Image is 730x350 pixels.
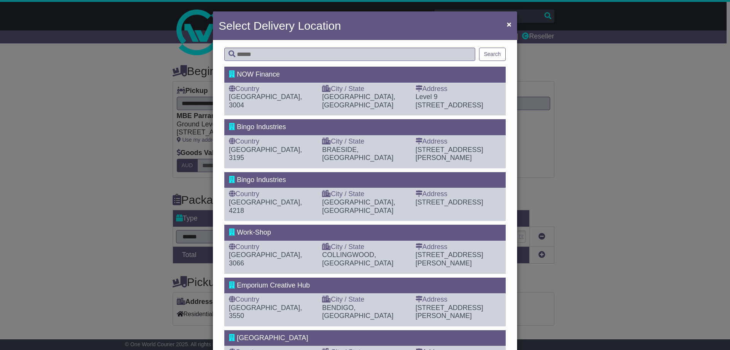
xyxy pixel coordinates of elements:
div: City / State [322,243,408,251]
h4: Select Delivery Location [219,17,341,34]
div: City / State [322,190,408,198]
span: Work-Shop [237,229,271,236]
span: [GEOGRAPHIC_DATA], 4218 [229,198,302,214]
span: Bingo Industries [237,176,286,184]
span: [GEOGRAPHIC_DATA], 3195 [229,146,302,162]
div: Address [416,243,501,251]
div: Address [416,137,501,146]
span: [GEOGRAPHIC_DATA] [237,334,308,342]
span: BRAESIDE, [GEOGRAPHIC_DATA] [322,146,393,162]
div: City / State [322,137,408,146]
span: [STREET_ADDRESS][PERSON_NAME] [416,304,483,320]
span: × [507,20,511,29]
span: [STREET_ADDRESS] [416,198,483,206]
span: [GEOGRAPHIC_DATA], 3004 [229,93,302,109]
span: [GEOGRAPHIC_DATA], 3550 [229,304,302,320]
span: [GEOGRAPHIC_DATA], 3066 [229,251,302,267]
div: Country [229,190,314,198]
span: BENDIGO, [GEOGRAPHIC_DATA] [322,304,393,320]
div: Address [416,296,501,304]
button: Search [479,48,506,61]
span: Level 9 [416,93,438,101]
div: Country [229,243,314,251]
div: Country [229,137,314,146]
div: Country [229,85,314,93]
span: [GEOGRAPHIC_DATA], [GEOGRAPHIC_DATA] [322,93,395,109]
span: COLLINGWOOD, [GEOGRAPHIC_DATA] [322,251,393,267]
span: [STREET_ADDRESS] [416,101,483,109]
button: Close [503,16,515,32]
div: Address [416,190,501,198]
span: [GEOGRAPHIC_DATA], [GEOGRAPHIC_DATA] [322,198,395,214]
span: Bingo Industries [237,123,286,131]
span: [STREET_ADDRESS][PERSON_NAME] [416,146,483,162]
div: City / State [322,85,408,93]
div: City / State [322,296,408,304]
div: Country [229,296,314,304]
span: Emporium Creative Hub [237,281,310,289]
div: Address [416,85,501,93]
span: NOW Finance [237,70,280,78]
span: [STREET_ADDRESS][PERSON_NAME] [416,251,483,267]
